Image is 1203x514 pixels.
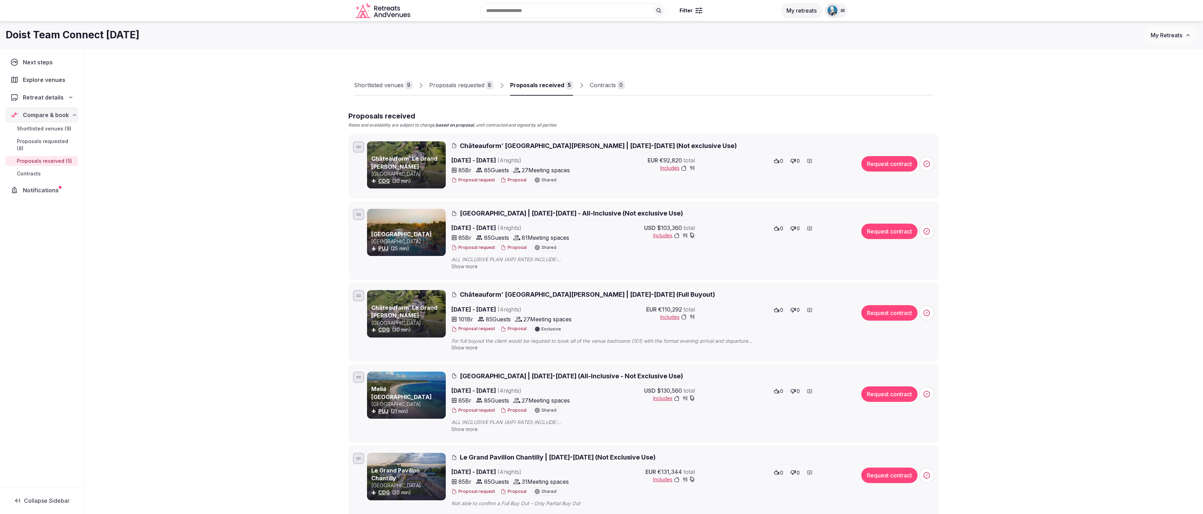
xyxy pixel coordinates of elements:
[451,224,575,232] span: [DATE] - [DATE]
[510,75,573,96] a: Proposals received5
[486,315,511,323] span: 85 Guests
[6,72,78,87] a: Explore venues
[460,209,683,218] span: [GEOGRAPHIC_DATA] | [DATE]-[DATE] - All-Inclusive (Not exclusive Use)
[788,156,802,166] button: 0
[861,386,918,402] button: Request contract
[1144,26,1197,44] button: My Retreats
[541,408,557,412] span: Shared
[788,224,802,233] button: 0
[501,245,527,251] button: Proposal
[17,138,75,152] span: Proposals requested (8)
[23,93,64,102] span: Retreat details
[429,75,493,96] a: Proposals requested8
[451,263,478,269] span: Show more
[780,307,783,314] span: 0
[371,326,444,333] div: (30 min)
[6,28,140,42] h1: Doist Team Connect [DATE]
[772,224,785,233] button: 0
[371,408,444,415] div: (21 min)
[484,396,509,405] span: 85 Guests
[371,238,444,245] p: [GEOGRAPHIC_DATA]
[458,315,473,323] span: 101 Br
[378,245,388,251] a: PUJ
[772,305,785,315] button: 0
[780,388,783,395] span: 0
[451,305,575,314] span: [DATE] - [DATE]
[646,305,657,314] span: EUR
[6,183,78,198] a: Notifications
[861,156,918,172] button: Request contract
[354,75,412,96] a: Shortlisted venues9
[484,477,509,486] span: 85 Guests
[23,58,56,66] span: Next steps
[590,81,616,89] div: Contracts
[23,111,69,119] span: Compare & book
[497,157,521,164] span: ( 4 night s )
[653,232,695,239] button: Includes
[653,395,695,402] button: Includes
[348,122,556,128] p: Rates and availability are subject to change, , until contracted and signed by all parties
[429,81,484,89] div: Proposals requested
[522,233,569,242] span: 81 Meeting spaces
[484,166,509,174] span: 85 Guests
[501,489,527,495] button: Proposal
[541,489,557,494] span: Shared
[683,224,695,232] span: total
[501,326,527,332] button: Proposal
[460,141,737,150] span: Châteauform’ [GEOGRAPHIC_DATA][PERSON_NAME] | [DATE]-[DATE] (Not exclusive Use)
[657,386,682,395] span: $130,560
[861,224,918,239] button: Request contract
[458,233,471,242] span: 85 Br
[780,469,783,476] span: 0
[23,76,68,84] span: Explore venues
[788,386,802,396] button: 0
[861,305,918,321] button: Request contract
[17,158,72,165] span: Proposals received (5)
[683,468,695,476] span: total
[484,233,509,242] span: 85 Guests
[657,224,682,232] span: $103,360
[436,122,474,128] strong: based on proposal
[781,7,822,14] a: My retreats
[17,125,71,132] span: Shortlisted venues (9)
[497,224,521,231] span: ( 4 night s )
[458,477,471,486] span: 85 Br
[451,419,766,426] span: ALL INCLUSIVE PLAN (AIP) RATES INCLUDE: - Unlimited liquors & house wines by the Glass From the a...
[797,158,800,165] span: 0
[523,315,572,323] span: 27 Meeting spaces
[781,3,822,18] button: My retreats
[675,4,707,17] button: Filter
[788,468,802,477] button: 0
[24,497,70,504] span: Collapse Sidebar
[772,156,785,166] button: 0
[378,408,388,414] a: PUJ
[797,469,800,476] span: 0
[378,245,388,252] button: PUJ
[371,401,444,408] p: [GEOGRAPHIC_DATA]
[510,81,564,89] div: Proposals received
[378,178,390,184] a: CDG
[378,408,388,415] button: PUJ
[645,468,656,476] span: EUR
[788,305,802,315] button: 0
[658,305,682,314] span: €110,292
[6,156,78,166] a: Proposals received (5)
[378,489,390,496] button: CDG
[371,245,444,252] div: (25 min)
[6,55,78,70] a: Next steps
[780,158,783,165] span: 0
[405,81,412,89] div: 9
[497,306,521,313] span: ( 4 night s )
[644,386,656,395] span: USD
[497,387,521,394] span: ( 4 night s )
[458,396,471,405] span: 85 Br
[371,155,437,170] a: Châteauform’ Le Grand [PERSON_NAME]
[451,177,495,183] button: Proposal request
[451,156,575,165] span: [DATE] - [DATE]
[486,81,493,89] div: 8
[566,81,573,89] div: 5
[371,178,444,185] div: (30 min)
[660,165,695,172] span: Includes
